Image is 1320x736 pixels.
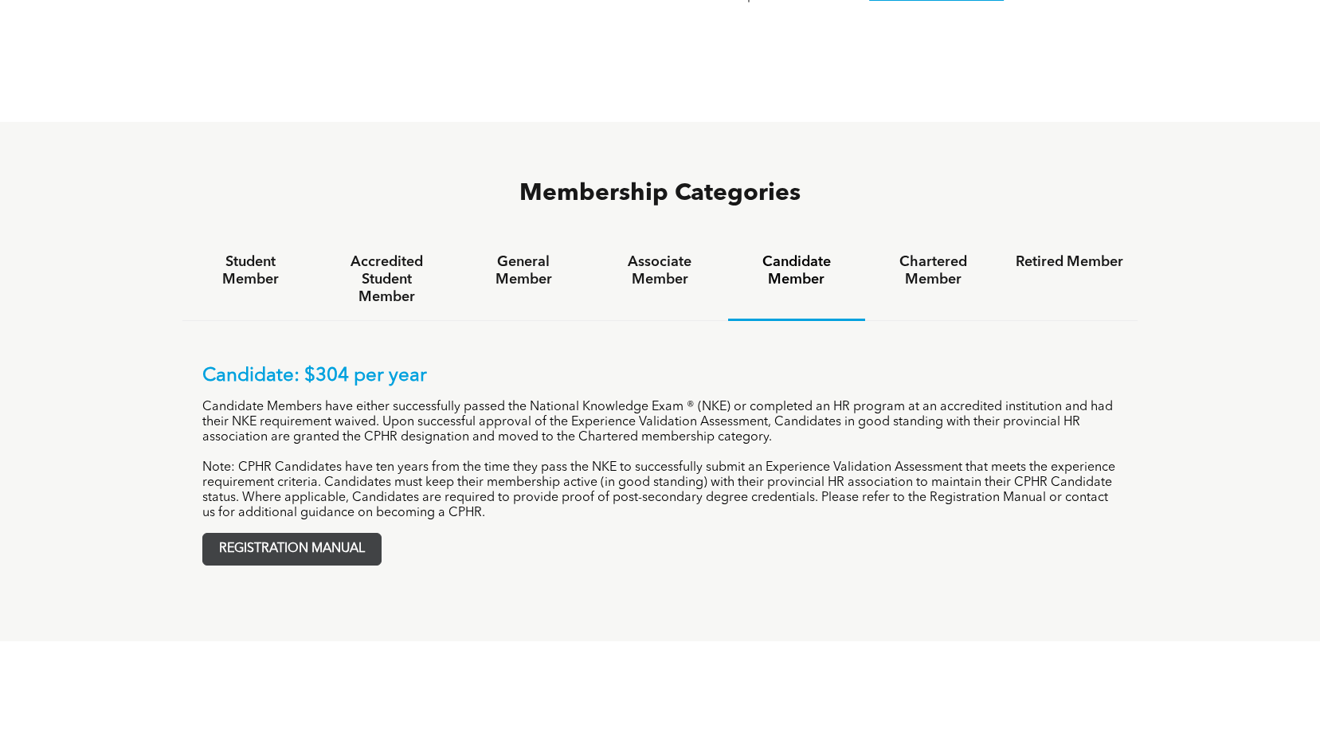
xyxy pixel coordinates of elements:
[333,253,441,306] h4: Accredited Student Member
[203,534,381,565] span: REGISTRATION MANUAL
[202,533,382,566] a: REGISTRATION MANUAL
[519,182,801,206] span: Membership Categories
[469,253,577,288] h4: General Member
[202,400,1118,445] p: Candidate Members have either successfully passed the National Knowledge Exam ® (NKE) or complete...
[879,253,987,288] h4: Chartered Member
[742,253,850,288] h4: Candidate Member
[202,460,1118,521] p: Note: CPHR Candidates have ten years from the time they pass the NKE to successfully submit an Ex...
[1016,253,1123,271] h4: Retired Member
[197,253,304,288] h4: Student Member
[606,253,714,288] h4: Associate Member
[202,365,1118,388] p: Candidate: $304 per year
